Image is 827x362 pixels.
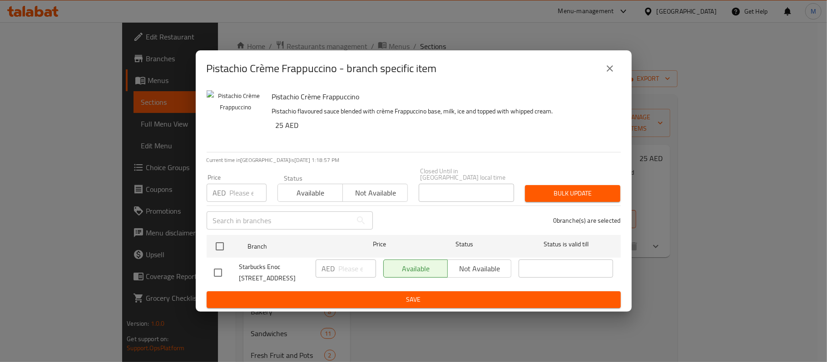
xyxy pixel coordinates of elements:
[277,184,343,202] button: Available
[213,187,226,198] p: AED
[207,291,621,308] button: Save
[207,90,265,148] img: Pistachio Crème Frappuccino
[339,259,376,278] input: Please enter price
[599,58,621,79] button: close
[532,188,613,199] span: Bulk update
[239,261,308,284] span: Starbucks Enoc [STREET_ADDRESS]
[214,294,614,305] span: Save
[272,106,614,117] p: Pistachio flavoured sauce blended with crème Frappuccino base, milk, ice and topped with whipped ...
[519,239,613,250] span: Status is valid till
[525,185,620,202] button: Bulk update
[347,186,404,200] span: Not available
[342,184,408,202] button: Not available
[322,263,335,274] p: AED
[282,186,339,200] span: Available
[207,211,352,230] input: Search in branches
[207,156,621,164] p: Current time in [GEOGRAPHIC_DATA] is [DATE] 1:18:57 PM
[276,119,614,132] h6: 25 AED
[207,61,437,76] h2: Pistachio Crème Frappuccino - branch specific item
[272,90,614,103] h6: Pistachio Crème Frappuccino
[417,239,511,250] span: Status
[248,241,342,252] span: Branch
[553,216,621,225] p: 0 branche(s) are selected
[349,239,410,250] span: Price
[230,184,267,202] input: Please enter price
